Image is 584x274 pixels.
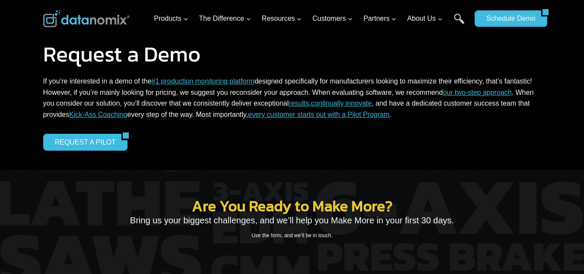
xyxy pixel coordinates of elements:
[43,76,541,120] p: If you’re interested in a demo of the designed specifically for manufacturers looking to maximize...
[43,134,121,150] a: REQUEST A PILOT
[311,100,372,107] a: continually innovate
[154,13,188,24] span: Products
[407,13,443,24] span: About Us
[313,13,353,24] span: Customers
[475,10,541,27] a: Schedule Demo
[98,232,487,240] p: Use the form, and we’ll be in touch.
[43,43,541,65] h1: Request a Demo
[248,111,389,118] a: every customer starts out with a Pilot Program
[262,13,302,24] span: Resources
[151,77,254,85] a: #1 production monitoring platform
[454,13,465,33] a: Search
[98,213,487,227] p: Bring us your biggest challenges, and we’ll help you Make More in your first 30 days.
[443,89,511,96] a: our two-step approach
[43,10,130,27] img: Datanomix
[289,100,309,107] a: results
[199,13,251,24] span: The Difference
[364,13,396,24] span: Partners
[69,111,127,118] a: Kick-Ass Coaching
[150,5,470,33] nav: Primary Navigation
[98,198,487,213] h2: Are You Ready to Make More?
